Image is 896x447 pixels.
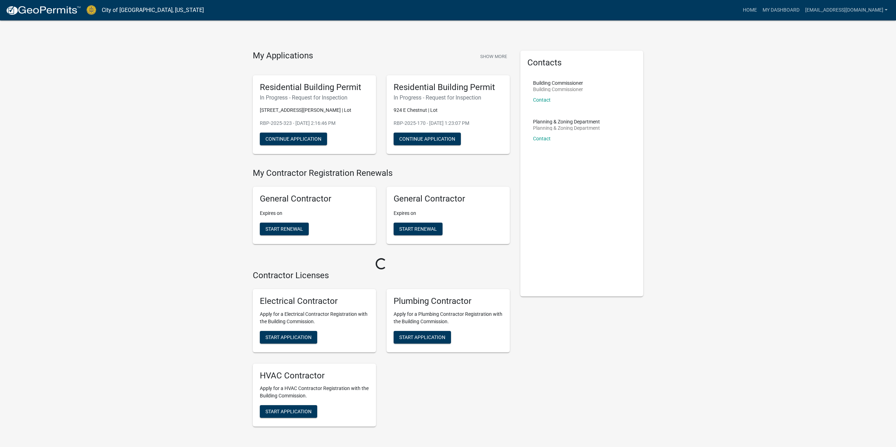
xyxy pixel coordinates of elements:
p: [STREET_ADDRESS][PERSON_NAME] | Lot [260,107,369,114]
a: Contact [533,97,551,103]
a: City of [GEOGRAPHIC_DATA], [US_STATE] [102,4,204,16]
button: Start Renewal [394,223,443,235]
p: Building Commissioner [533,87,583,92]
button: Start Application [260,405,317,418]
button: Show More [477,51,510,62]
h4: My Contractor Registration Renewals [253,168,510,178]
span: Start Application [265,334,312,340]
p: Apply for a HVAC Contractor Registration with the Building Commission. [260,385,369,400]
p: Building Commissioner [533,81,583,85]
h4: My Applications [253,51,313,61]
p: Expires on [260,210,369,217]
span: Start Renewal [399,226,437,232]
a: Contact [533,136,551,141]
wm-registration-list-section: My Contractor Registration Renewals [253,168,510,250]
h5: Residential Building Permit [260,82,369,92]
p: Planning & Zoning Department [533,119,600,124]
button: Continue Application [260,133,327,145]
h5: HVAC Contractor [260,371,369,381]
h4: Contractor Licenses [253,270,510,281]
a: Home [740,4,760,17]
a: [EMAIL_ADDRESS][DOMAIN_NAME] [802,4,890,17]
h5: Plumbing Contractor [394,296,503,306]
h5: General Contractor [394,194,503,204]
h5: General Contractor [260,194,369,204]
p: Planning & Zoning Department [533,126,600,130]
a: My Dashboard [760,4,802,17]
p: 924 E Chestnut | Lot [394,107,503,114]
span: Start Application [399,334,445,340]
button: Start Renewal [260,223,309,235]
p: Expires on [394,210,503,217]
p: Apply for a Plumbing Contractor Registration with the Building Commission. [394,311,503,325]
h6: In Progress - Request for Inspection [260,94,369,101]
h6: In Progress - Request for Inspection [394,94,503,101]
p: Apply for a Electrical Contractor Registration with the Building Commission. [260,311,369,325]
button: Start Application [260,331,317,344]
button: Continue Application [394,133,461,145]
h5: Contacts [527,58,637,68]
p: RBP-2025-323 - [DATE] 2:16:46 PM [260,120,369,127]
img: City of Jeffersonville, Indiana [87,5,96,15]
p: RBP-2025-170 - [DATE] 1:23:07 PM [394,120,503,127]
span: Start Application [265,409,312,414]
button: Start Application [394,331,451,344]
span: Start Renewal [265,226,303,232]
h5: Residential Building Permit [394,82,503,92]
h5: Electrical Contractor [260,296,369,306]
